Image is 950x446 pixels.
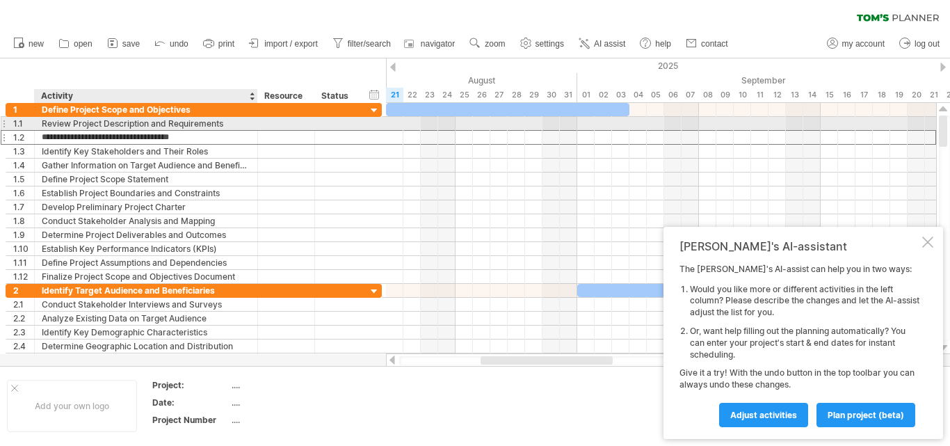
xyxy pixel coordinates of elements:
[575,35,629,53] a: AI assist
[508,88,525,102] div: Thursday, 28 August 2025
[560,88,577,102] div: Sunday, 31 August 2025
[908,88,925,102] div: Saturday, 20 September 2025
[915,39,940,49] span: log out
[321,89,352,103] div: Status
[823,35,889,53] a: my account
[403,88,421,102] div: Friday, 22 August 2025
[122,39,140,49] span: save
[679,264,919,427] div: The [PERSON_NAME]'s AI-assist can help you in two ways: Give it a try! With the undo button in th...
[42,200,250,214] div: Develop Preliminary Project Charter
[386,88,403,102] div: Thursday, 21 August 2025
[842,39,885,49] span: my account
[690,284,919,319] li: Would you like more or different activities in the left column? Please describe the changes and l...
[42,228,250,241] div: Determine Project Deliverables and Outcomes
[13,173,34,186] div: 1.5
[13,298,34,311] div: 2.1
[29,39,44,49] span: new
[655,39,671,49] span: help
[13,353,34,367] div: 2.5
[232,414,348,426] div: ....
[42,159,250,172] div: Gather Information on Target Audience and Beneficiaries
[816,403,915,427] a: plan project (beta)
[517,35,568,53] a: settings
[664,88,682,102] div: Saturday, 6 September 2025
[42,256,250,269] div: Define Project Assumptions and Dependencies
[730,410,797,420] span: Adjust activities
[264,89,307,103] div: Resource
[13,270,34,283] div: 1.12
[466,35,509,53] a: zoom
[594,39,625,49] span: AI assist
[682,88,699,102] div: Sunday, 7 September 2025
[41,89,250,103] div: Activity
[329,35,395,53] a: filter/search
[13,256,34,269] div: 1.11
[42,312,250,325] div: Analyze Existing Data on Target Audience
[13,312,34,325] div: 2.2
[890,88,908,102] div: Friday, 19 September 2025
[104,35,144,53] a: save
[42,103,250,116] div: Define Project Scope and Objectives
[42,326,250,339] div: Identify Key Demographic Characteristics
[716,88,734,102] div: Tuesday, 9 September 2025
[42,298,250,311] div: Conduct Stakeholder Interviews and Surveys
[490,88,508,102] div: Wednesday, 27 August 2025
[42,284,250,297] div: Identify Target Audience and Beneficiaries
[803,88,821,102] div: Sunday, 14 September 2025
[348,39,391,49] span: filter/search
[629,88,647,102] div: Thursday, 4 September 2025
[421,39,455,49] span: navigator
[13,228,34,241] div: 1.9
[152,379,229,391] div: Project:
[896,35,944,53] a: log out
[13,117,34,130] div: 1.1
[821,88,838,102] div: Monday, 15 September 2025
[402,35,459,53] a: navigator
[719,403,808,427] a: Adjust activities
[42,186,250,200] div: Establish Project Boundaries and Constraints
[232,379,348,391] div: ....
[42,353,250,367] div: Assess Socio-Economic Status and Needs
[828,410,904,420] span: plan project (beta)
[13,326,34,339] div: 2.3
[42,242,250,255] div: Establish Key Performance Indicators (KPIs)
[13,284,34,297] div: 2
[647,88,664,102] div: Friday, 5 September 2025
[13,131,34,144] div: 1.2
[13,200,34,214] div: 1.7
[636,35,675,53] a: help
[13,340,34,353] div: 2.4
[699,88,716,102] div: Monday, 8 September 2025
[42,270,250,283] div: Finalize Project Scope and Objectives Document
[525,88,542,102] div: Friday, 29 August 2025
[7,380,137,432] div: Add your own logo
[152,414,229,426] div: Project Number
[925,88,942,102] div: Sunday, 21 September 2025
[768,88,786,102] div: Friday, 12 September 2025
[13,103,34,116] div: 1
[855,88,873,102] div: Wednesday, 17 September 2025
[42,173,250,186] div: Define Project Scope Statement
[245,35,322,53] a: import / export
[701,39,728,49] span: contact
[438,88,456,102] div: Sunday, 24 August 2025
[690,326,919,360] li: Or, want help filling out the planning automatically? You can enter your project's start & end da...
[536,39,564,49] span: settings
[74,39,92,49] span: open
[218,39,234,49] span: print
[13,186,34,200] div: 1.6
[682,35,732,53] a: contact
[232,397,348,408] div: ....
[42,117,250,130] div: Review Project Description and Requirements
[152,397,229,408] div: Date:
[473,88,490,102] div: Tuesday, 26 August 2025
[838,88,855,102] div: Tuesday, 16 September 2025
[13,145,34,158] div: 1.3
[13,159,34,172] div: 1.4
[612,88,629,102] div: Wednesday, 3 September 2025
[751,88,768,102] div: Thursday, 11 September 2025
[485,39,505,49] span: zoom
[151,35,193,53] a: undo
[577,88,595,102] div: Monday, 1 September 2025
[13,214,34,228] div: 1.8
